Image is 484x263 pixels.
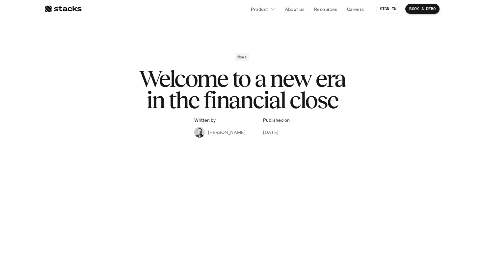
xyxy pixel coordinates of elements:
h1: Welcome to a new era in the financial close [110,68,374,111]
p: Written by [194,117,216,123]
p: [DATE] [263,129,279,136]
p: Published on [263,117,290,123]
p: BOOK A DEMO [409,7,436,11]
p: About us [285,6,305,13]
p: Product [251,6,268,13]
a: Careers [343,3,368,15]
p: [PERSON_NAME] [208,129,245,136]
p: Resources [314,6,337,13]
a: BOOK A DEMO [405,4,440,14]
p: Careers [347,6,364,13]
p: SIGN IN [380,7,397,11]
h2: News [237,55,247,59]
a: SIGN IN [376,4,401,14]
img: Albert [194,127,205,138]
a: About us [281,3,309,15]
a: Resources [310,3,341,15]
